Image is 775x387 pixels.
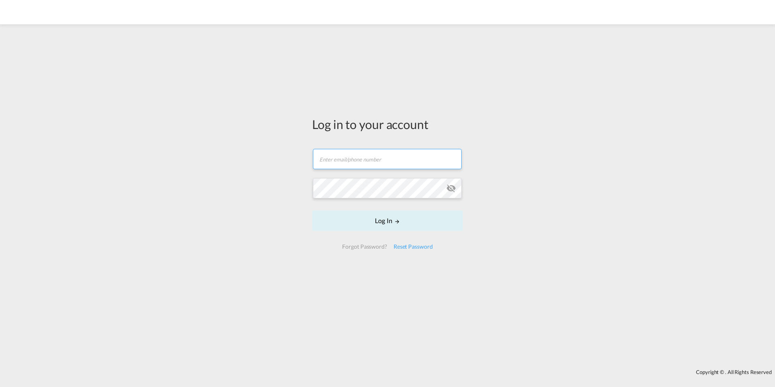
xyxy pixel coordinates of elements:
div: Reset Password [390,239,436,254]
input: Enter email/phone number [313,149,462,169]
div: Forgot Password? [339,239,390,254]
div: Log in to your account [312,116,463,133]
button: LOGIN [312,211,463,231]
md-icon: icon-eye-off [446,183,456,193]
